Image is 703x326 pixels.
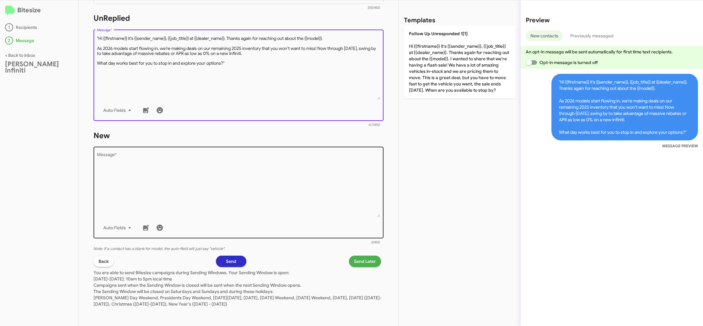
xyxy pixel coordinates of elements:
[99,256,109,267] span: Back
[404,25,516,98] p: Hi {{firstname}} it's {{sender_name}}, {{job_title}} at {{dealer_name}}. Thanks again for reachin...
[98,222,138,233] button: Auto Fields
[5,23,13,31] div: 1
[570,30,614,41] span: Previously messaged
[5,36,13,45] div: 2
[5,6,15,16] img: logo-minimal.svg
[530,30,558,41] span: New contacts
[662,143,698,149] small: MESSAGE PREVIEW
[94,256,114,267] button: Back
[103,222,133,233] span: Auto Fields
[5,52,35,58] a: < Back to inbox
[216,256,246,267] button: Send
[404,15,435,25] h2: Templates
[5,61,73,73] div: [PERSON_NAME] Infiniti
[551,74,698,140] span: "Hi {{firstname}} it's {{sender_name}}, {{job_title}} at {{dealer_name}}. Thanks again for reachi...
[526,15,698,25] h2: Preview
[98,105,138,116] button: Auto Fields
[409,31,468,36] span: Follow Up Unresponded 1[1]
[5,36,73,45] div: Message
[368,6,380,10] mat-hint: 350/450
[566,30,618,41] button: Previously messaged
[5,23,73,31] div: Recipients
[539,59,598,66] span: Opt-in message is turned off
[526,30,563,41] button: New contacts
[5,5,73,16] h2: Bitesize
[526,49,698,55] p: An opt-in message will be sent automatically for first time text recipients.
[94,270,382,307] span: You are able to send Bitesize campaigns during Sending Windows. Your Sending Window is open: [DAT...
[354,256,376,267] span: Send Later
[368,123,380,127] mat-hint: 417/450
[226,256,236,267] span: Send
[94,246,225,251] i: Note: If a contact has a blank for model, the auto-field will just say "vehicle".
[94,131,384,141] h1: New
[103,105,133,116] span: Auto Fields
[371,241,380,244] mat-hint: 0/450
[349,256,381,267] button: Send Later
[94,13,384,23] h1: UnReplied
